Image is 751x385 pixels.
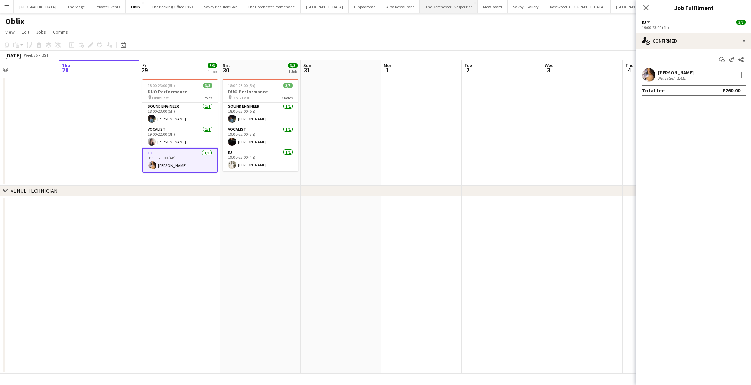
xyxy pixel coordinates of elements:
[201,95,212,100] span: 3 Roles
[384,62,393,68] span: Mon
[208,63,217,68] span: 3/3
[611,0,659,13] button: [GEOGRAPHIC_DATA]
[3,28,18,36] a: View
[508,0,544,13] button: Savoy - Gallery
[642,20,651,25] button: DJ
[283,83,293,88] span: 3/3
[544,66,554,74] span: 3
[141,66,148,74] span: 29
[228,83,255,88] span: 18:00-23:00 (5h)
[636,33,751,49] div: Confirmed
[223,79,298,171] app-job-card: 18:00-23:00 (5h)3/3DUO Performance Oblix East3 RolesSound Engineer1/118:00-23:00 (5h)[PERSON_NAME...
[303,62,311,68] span: Sun
[61,66,70,74] span: 28
[288,63,298,68] span: 3/3
[642,25,746,30] div: 19:00-23:00 (4h)
[142,148,218,173] app-card-role: DJ1/119:00-23:00 (4h)[PERSON_NAME]
[478,0,508,13] button: New Board
[223,89,298,95] h3: DUO Performance
[198,0,242,13] button: Savoy Beaufort Bar
[463,66,472,74] span: 2
[142,79,218,173] app-job-card: 18:00-23:00 (5h)3/3DUO Performance Oblix East3 RolesSound Engineer1/118:00-23:00 (5h)[PERSON_NAME...
[50,28,71,36] a: Comms
[33,28,49,36] a: Jobs
[142,62,148,68] span: Fri
[5,16,24,26] h1: Oblix
[146,0,198,13] button: The Booking Office 1869
[642,20,646,25] span: DJ
[203,83,212,88] span: 3/3
[242,0,301,13] button: The Dorchester Promenade
[11,187,58,194] div: VENUE TECHNICIAN
[22,53,39,58] span: Week 35
[223,126,298,148] app-card-role: Vocalist1/119:00-22:00 (3h)[PERSON_NAME]
[658,70,694,76] div: [PERSON_NAME]
[36,29,46,35] span: Jobs
[148,83,175,88] span: 18:00-23:00 (5h)
[223,103,298,126] app-card-role: Sound Engineer1/118:00-23:00 (5h)[PERSON_NAME]
[349,0,381,13] button: Hippodrome
[126,0,146,13] button: Oblix
[281,95,293,100] span: 3 Roles
[658,76,676,81] div: Not rated
[222,66,230,74] span: 30
[223,148,298,171] app-card-role: DJ1/119:00-23:00 (4h)[PERSON_NAME]
[624,66,634,74] span: 4
[5,29,15,35] span: View
[19,28,32,36] a: Edit
[14,0,62,13] button: [GEOGRAPHIC_DATA]
[5,52,21,59] div: [DATE]
[142,89,218,95] h3: DUO Performance
[90,0,126,13] button: Private Events
[53,29,68,35] span: Comms
[142,126,218,148] app-card-role: Vocalist1/119:00-22:00 (3h)[PERSON_NAME]
[636,3,751,12] h3: Job Fulfilment
[62,62,70,68] span: Thu
[736,20,746,25] span: 3/3
[420,0,478,13] button: The Dorchester - Vesper Bar
[42,53,49,58] div: BST
[544,0,611,13] button: Rosewood [GEOGRAPHIC_DATA]
[142,103,218,126] app-card-role: Sound Engineer1/118:00-23:00 (5h)[PERSON_NAME]
[62,0,90,13] button: The Stage
[223,62,230,68] span: Sat
[232,95,249,100] span: Oblix East
[722,87,740,94] div: £260.00
[545,62,554,68] span: Wed
[642,87,665,94] div: Total fee
[302,66,311,74] span: 31
[383,66,393,74] span: 1
[381,0,420,13] button: Alba Restaurant
[676,76,690,81] div: 1.41mi
[288,69,297,74] div: 1 Job
[152,95,169,100] span: Oblix East
[301,0,349,13] button: [GEOGRAPHIC_DATA]
[464,62,472,68] span: Tue
[625,62,634,68] span: Thu
[22,29,29,35] span: Edit
[208,69,217,74] div: 1 Job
